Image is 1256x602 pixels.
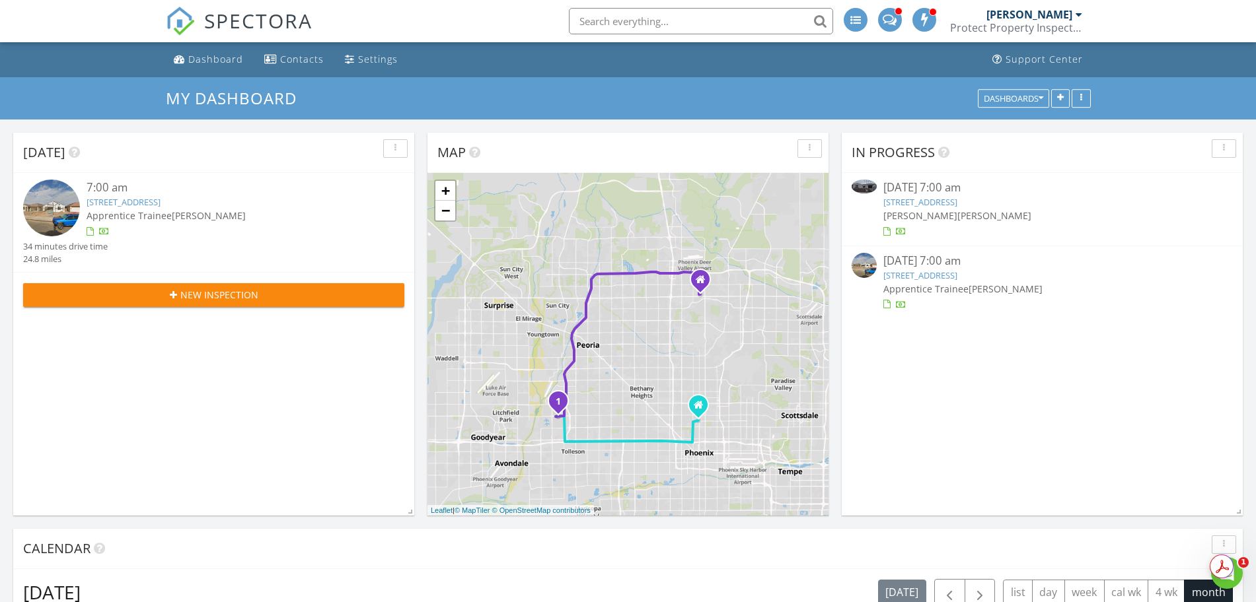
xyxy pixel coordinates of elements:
[431,506,453,514] a: Leaflet
[435,181,455,201] a: Zoom in
[23,180,80,236] img: streetview
[569,8,833,34] input: Search everything...
[23,539,91,557] span: Calendar
[435,201,455,220] a: Zoom out
[23,180,404,265] a: 7:00 am [STREET_ADDRESS] Apprentice Trainee[PERSON_NAME] 34 minutes drive time 24.8 miles
[455,506,490,514] a: © MapTiler
[698,405,706,413] div: 106 W Osborn Rd #1111, Phoenix AZ 85013
[166,7,195,36] img: The Best Home Inspection Software - Spectora
[188,53,243,65] div: Dashboard
[23,143,65,161] span: [DATE]
[280,53,324,65] div: Contacts
[556,397,561,407] i: 1
[427,505,594,516] div: |
[852,180,877,193] img: 9228490%2Fcover_photos%2FmpA5cInVpQStlJYPou1C%2Fsmall.jpg
[852,253,877,278] img: streetview
[883,269,957,281] a: [STREET_ADDRESS]
[1006,53,1083,65] div: Support Center
[87,180,373,196] div: 7:00 am
[340,48,403,72] a: Settings
[700,279,708,287] div: 131 E Danbury Rd. , Phoenix AZ 85022
[883,209,957,222] span: [PERSON_NAME]
[883,283,969,295] span: Apprentice Trainee
[168,48,248,72] a: Dashboard
[986,8,1072,21] div: [PERSON_NAME]
[883,196,957,208] a: [STREET_ADDRESS]
[259,48,329,72] a: Contacts
[969,283,1043,295] span: [PERSON_NAME]
[987,48,1088,72] a: Support Center
[23,253,108,265] div: 24.8 miles
[492,506,591,514] a: © OpenStreetMap contributors
[957,209,1031,222] span: [PERSON_NAME]
[437,143,466,161] span: Map
[984,94,1043,103] div: Dashboards
[883,253,1201,269] div: [DATE] 7:00 am
[950,21,1082,34] div: Protect Property Inspections
[358,53,398,65] div: Settings
[23,240,108,253] div: 34 minutes drive time
[558,401,566,409] div: 3918 N 103rd Ave, Avondale, AZ 85392
[852,253,1233,312] a: [DATE] 7:00 am [STREET_ADDRESS] Apprentice Trainee[PERSON_NAME]
[978,89,1049,108] button: Dashboards
[87,196,161,208] a: [STREET_ADDRESS]
[852,143,935,161] span: In Progress
[852,180,1233,238] a: [DATE] 7:00 am [STREET_ADDRESS] [PERSON_NAME][PERSON_NAME]
[883,180,1201,196] div: [DATE] 7:00 am
[87,209,172,222] span: Apprentice Trainee
[23,283,404,307] button: New Inspection
[166,87,308,109] a: My Dashboard
[166,18,313,46] a: SPECTORA
[204,7,313,34] span: SPECTORA
[172,209,246,222] span: [PERSON_NAME]
[180,288,258,302] span: New Inspection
